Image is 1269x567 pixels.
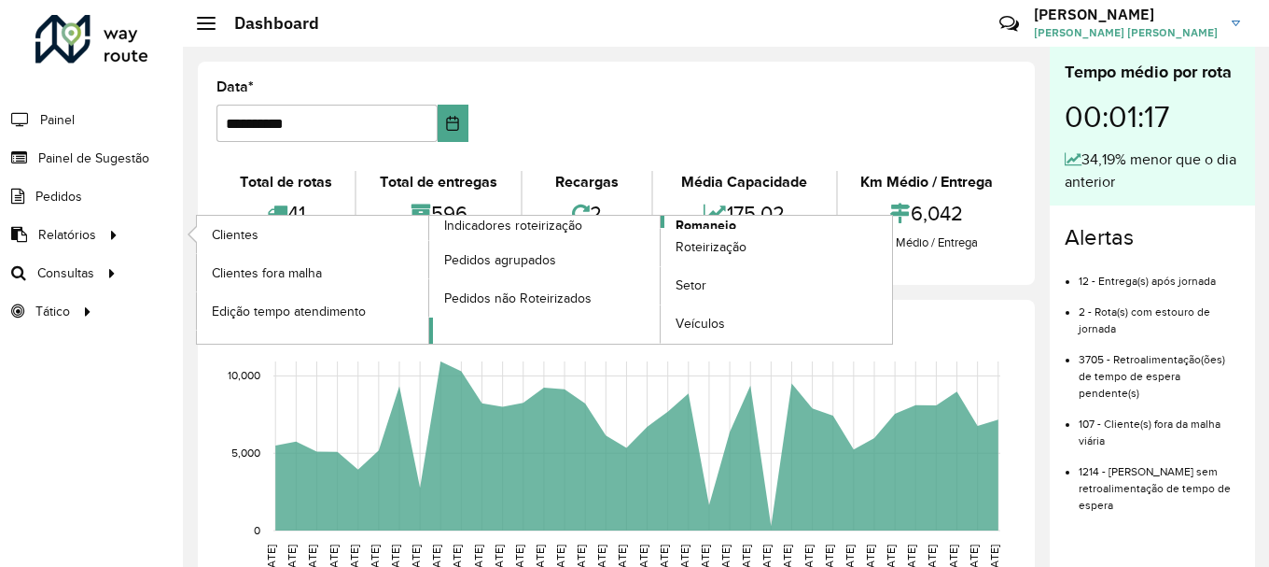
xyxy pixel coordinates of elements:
[1079,337,1240,402] li: 3705 - Retroalimentação(ões) de tempo de espera pendente(s)
[221,193,350,234] div: 41
[37,263,94,283] span: Consultas
[658,193,830,234] div: 175,02
[197,216,661,344] a: Indicadores roteirização
[1065,85,1240,149] div: 00:01:17
[221,171,350,193] div: Total de rotas
[661,229,892,266] a: Roteirização
[35,302,70,321] span: Tático
[676,237,746,257] span: Roteirização
[527,193,647,234] div: 2
[776,6,971,56] div: Críticas? Dúvidas? Elogios? Sugestões? Entre em contato conosco!
[444,216,582,235] span: Indicadores roteirização
[197,254,428,291] a: Clientes fora malha
[658,171,830,193] div: Média Capacidade
[361,171,515,193] div: Total de entregas
[843,193,1011,234] div: 6,042
[38,225,96,245] span: Relatórios
[676,216,736,235] span: Romaneio
[1065,224,1240,251] h4: Alertas
[1079,259,1240,290] li: 12 - Entrega(s) após jornada
[1079,402,1240,449] li: 107 - Cliente(s) fora da malha viária
[212,302,366,321] span: Edição tempo atendimento
[661,305,892,343] a: Veículos
[527,171,647,193] div: Recargas
[438,105,468,142] button: Choose Date
[989,4,1029,44] a: Contato Rápido
[429,279,661,317] a: Pedidos não Roteirizados
[212,225,258,245] span: Clientes
[1079,290,1240,337] li: 2 - Rota(s) com estouro de jornada
[444,250,556,270] span: Pedidos agrupados
[429,241,661,278] a: Pedidos agrupados
[444,289,592,308] span: Pedidos não Roteirizados
[35,187,82,206] span: Pedidos
[1034,24,1218,41] span: [PERSON_NAME] [PERSON_NAME]
[843,171,1011,193] div: Km Médio / Entrega
[38,149,149,168] span: Painel de Sugestão
[216,13,319,34] h2: Dashboard
[429,216,893,344] a: Romaneio
[676,276,706,295] span: Setor
[228,370,260,382] text: 10,000
[212,263,322,283] span: Clientes fora malha
[1065,149,1240,193] div: 34,19% menor que o dia anterior
[661,267,892,305] a: Setor
[231,447,260,459] text: 5,000
[216,76,254,98] label: Data
[197,292,428,330] a: Edição tempo atendimento
[197,216,428,253] a: Clientes
[843,234,1011,252] div: Km Médio / Entrega
[1034,6,1218,23] h3: [PERSON_NAME]
[676,314,725,333] span: Veículos
[254,524,260,536] text: 0
[40,110,75,130] span: Painel
[1079,449,1240,514] li: 1214 - [PERSON_NAME] sem retroalimentação de tempo de espera
[1065,60,1240,85] div: Tempo médio por rota
[361,193,515,234] div: 596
